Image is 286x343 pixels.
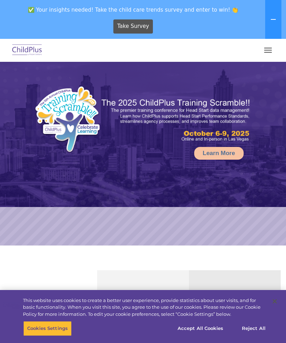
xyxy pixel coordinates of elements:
button: Accept All Cookies [174,321,227,336]
button: Cookies Settings [23,321,72,336]
a: Take Survey [113,19,153,34]
button: Reject All [232,321,276,336]
span: ✅ Your insights needed! Take the child care trends survey and enter to win! 👏 [3,3,264,17]
a: Learn More [194,147,244,160]
span: Take Survey [117,20,149,32]
div: This website uses cookies to create a better user experience, provide statistics about user visit... [23,297,266,318]
button: Close [267,294,282,309]
img: ChildPlus by Procare Solutions [11,42,44,59]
